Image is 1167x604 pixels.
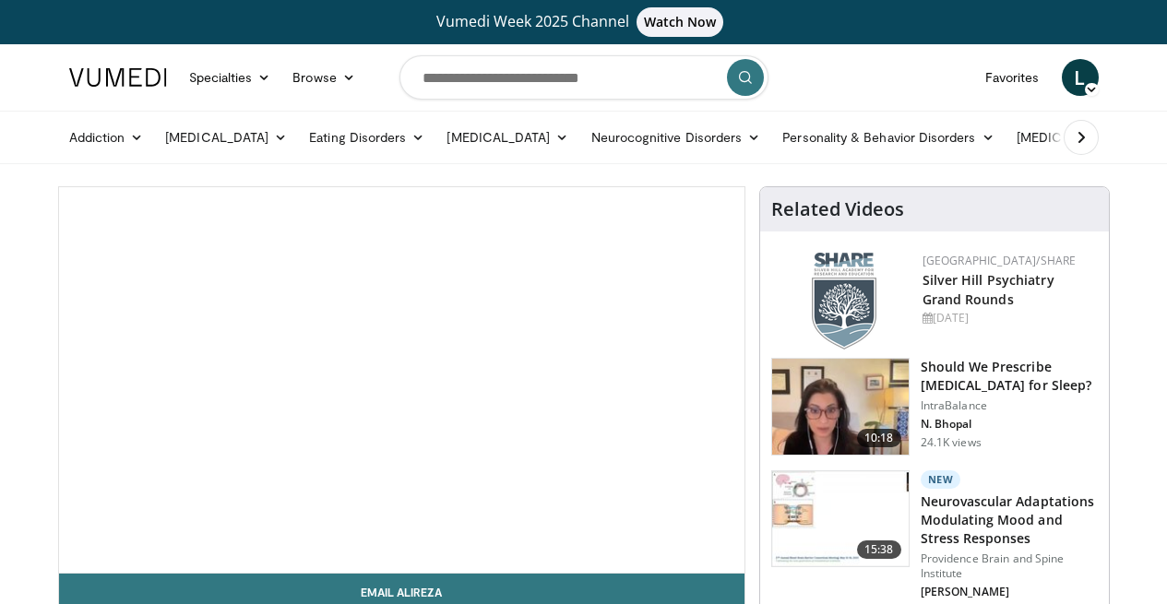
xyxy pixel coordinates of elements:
[72,7,1096,37] a: Vumedi Week 2025 ChannelWatch Now
[772,471,909,567] img: 4562edde-ec7e-4758-8328-0659f7ef333d.150x105_q85_crop-smart_upscale.jpg
[771,119,1005,156] a: Personality & Behavior Disorders
[1062,59,1099,96] a: L
[857,540,901,559] span: 15:38
[580,119,772,156] a: Neurocognitive Disorders
[154,119,298,156] a: [MEDICAL_DATA]
[857,429,901,447] span: 10:18
[812,253,876,349] img: f8aaeb6d-318f-4fcf-bd1d-54ce21f29e87.png.150x105_q85_autocrop_double_scale_upscale_version-0.2.png
[58,119,155,156] a: Addiction
[59,187,744,574] video-js: Video Player
[923,310,1094,326] div: [DATE]
[772,359,909,455] img: f7087805-6d6d-4f4e-b7c8-917543aa9d8d.150x105_q85_crop-smart_upscale.jpg
[921,398,1098,413] p: IntraBalance
[921,492,1098,548] h3: Neurovascular Adaptations Modulating Mood and Stress Responses
[771,198,904,220] h4: Related Videos
[69,68,167,87] img: VuMedi Logo
[298,119,435,156] a: Eating Disorders
[921,417,1098,432] p: N. Bhopal
[921,358,1098,395] h3: Should We Prescribe [MEDICAL_DATA] for Sleep?
[771,358,1098,456] a: 10:18 Should We Prescribe [MEDICAL_DATA] for Sleep? IntraBalance N. Bhopal 24.1K views
[921,585,1098,599] p: [PERSON_NAME]
[399,55,768,100] input: Search topics, interventions
[281,59,366,96] a: Browse
[921,435,982,450] p: 24.1K views
[974,59,1051,96] a: Favorites
[435,119,579,156] a: [MEDICAL_DATA]
[923,271,1054,308] a: Silver Hill Psychiatry Grand Rounds
[178,59,282,96] a: Specialties
[923,253,1077,268] a: [GEOGRAPHIC_DATA]/SHARE
[921,551,1098,581] p: Providence Brain and Spine Institute
[637,7,724,37] span: Watch Now
[921,470,961,489] p: New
